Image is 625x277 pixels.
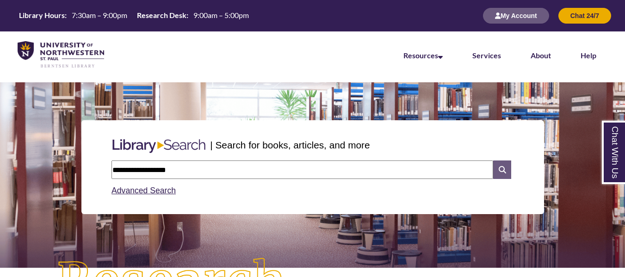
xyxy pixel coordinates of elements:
img: UNWSP Library Logo [18,41,104,68]
a: Help [581,51,596,60]
a: About [531,51,551,60]
a: Services [472,51,501,60]
a: My Account [483,12,549,19]
span: 7:30am – 9:00pm [72,11,127,19]
a: Hours Today [15,10,253,21]
p: | Search for books, articles, and more [210,138,370,152]
th: Library Hours: [15,10,68,20]
th: Research Desk: [133,10,190,20]
a: Resources [403,51,443,60]
button: My Account [483,8,549,24]
span: 9:00am – 5:00pm [193,11,249,19]
i: Search [493,160,511,179]
a: Advanced Search [111,186,176,195]
table: Hours Today [15,10,253,20]
a: Chat 24/7 [558,12,611,19]
button: Chat 24/7 [558,8,611,24]
img: Libary Search [108,135,210,157]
